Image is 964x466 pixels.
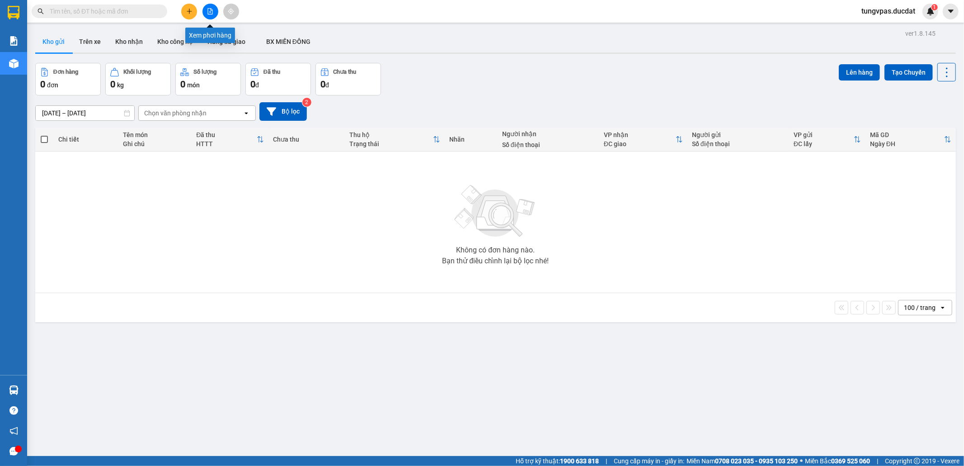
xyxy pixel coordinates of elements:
[442,257,549,265] div: Bạn thử điều chỉnh lại bộ lọc nhé!
[245,63,311,95] button: Đã thu0đ
[243,109,250,117] svg: open
[192,128,268,152] th: Toggle SortBy
[180,79,185,90] span: 0
[47,81,58,89] span: đơn
[320,79,325,90] span: 0
[50,6,156,16] input: Tìm tên, số ĐT hoặc mã đơn
[228,8,234,14] span: aim
[933,4,936,10] span: 1
[53,69,78,75] div: Đơn hàng
[905,29,936,38] div: ver 1.8.145
[196,140,256,147] div: HTTT
[9,447,18,456] span: message
[604,131,676,138] div: VP nhận
[123,69,151,75] div: Khối lượng
[939,304,946,311] svg: open
[606,456,607,466] span: |
[187,81,200,89] span: món
[9,59,19,68] img: warehouse-icon
[223,4,239,19] button: aim
[207,8,213,14] span: file-add
[9,427,18,435] span: notification
[560,457,599,465] strong: 1900 633 818
[687,456,798,466] span: Miền Nam
[450,180,541,243] img: svg+xml;base64,PHN2ZyBjbGFzcz0ibGlzdC1wbHVnX19zdmciIHhtbG5zPSJodHRwOi8vd3d3LnczLm9yZy8yMDAwL3N2Zy...
[250,79,255,90] span: 0
[40,79,45,90] span: 0
[58,136,114,143] div: Chi tiết
[123,140,188,147] div: Ghi chú
[175,63,241,95] button: Số lượng0món
[35,31,72,52] button: Kho gửi
[805,456,870,466] span: Miền Bắc
[196,131,256,138] div: Đã thu
[334,69,357,75] div: Chưa thu
[456,247,535,254] div: Không có đơn hàng nào.
[870,131,944,138] div: Mã GD
[692,131,785,138] div: Người gửi
[604,140,676,147] div: ĐC giao
[345,128,445,152] th: Toggle SortBy
[914,458,920,464] span: copyright
[8,6,19,19] img: logo-vxr
[325,81,329,89] span: đ
[150,31,200,52] button: Kho công nợ
[117,81,124,89] span: kg
[800,459,803,463] span: ⚪️
[794,131,854,138] div: VP gửi
[193,69,216,75] div: Số lượng
[715,457,798,465] strong: 0708 023 035 - 0935 103 250
[349,140,433,147] div: Trạng thái
[36,106,134,120] input: Select a date range.
[904,303,936,312] div: 100 / trang
[599,128,687,152] th: Toggle SortBy
[263,69,280,75] div: Đã thu
[273,136,340,143] div: Chưa thu
[794,140,854,147] div: ĐC lấy
[854,5,922,17] span: tungvpas.ducdat
[692,140,785,147] div: Số điện thoại
[108,31,150,52] button: Kho nhận
[516,456,599,466] span: Hỗ trợ kỹ thuật:
[502,130,595,138] div: Người nhận
[9,406,18,415] span: question-circle
[302,98,311,107] sup: 2
[35,63,101,95] button: Đơn hàng0đơn
[789,128,865,152] th: Toggle SortBy
[259,102,307,121] button: Bộ lọc
[614,456,684,466] span: Cung cấp máy in - giấy in:
[449,136,493,143] div: Nhãn
[9,36,19,46] img: solution-icon
[202,4,218,19] button: file-add
[185,28,235,43] div: Xem phơi hàng
[865,128,956,152] th: Toggle SortBy
[110,79,115,90] span: 0
[947,7,955,15] span: caret-down
[181,4,197,19] button: plus
[884,64,933,81] button: Tạo Chuyến
[255,81,259,89] span: đ
[123,131,188,138] div: Tên món
[943,4,959,19] button: caret-down
[349,131,433,138] div: Thu hộ
[266,38,310,45] span: BX MIỀN ĐÔNG
[502,141,595,148] div: Số điện thoại
[72,31,108,52] button: Trên xe
[186,8,193,14] span: plus
[931,4,938,10] sup: 1
[839,64,880,81] button: Lên hàng
[877,456,878,466] span: |
[926,7,935,15] img: icon-new-feature
[38,8,44,14] span: search
[831,457,870,465] strong: 0369 525 060
[105,63,171,95] button: Khối lượng0kg
[9,385,19,395] img: warehouse-icon
[315,63,381,95] button: Chưa thu0đ
[870,140,944,147] div: Ngày ĐH
[144,109,207,118] div: Chọn văn phòng nhận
